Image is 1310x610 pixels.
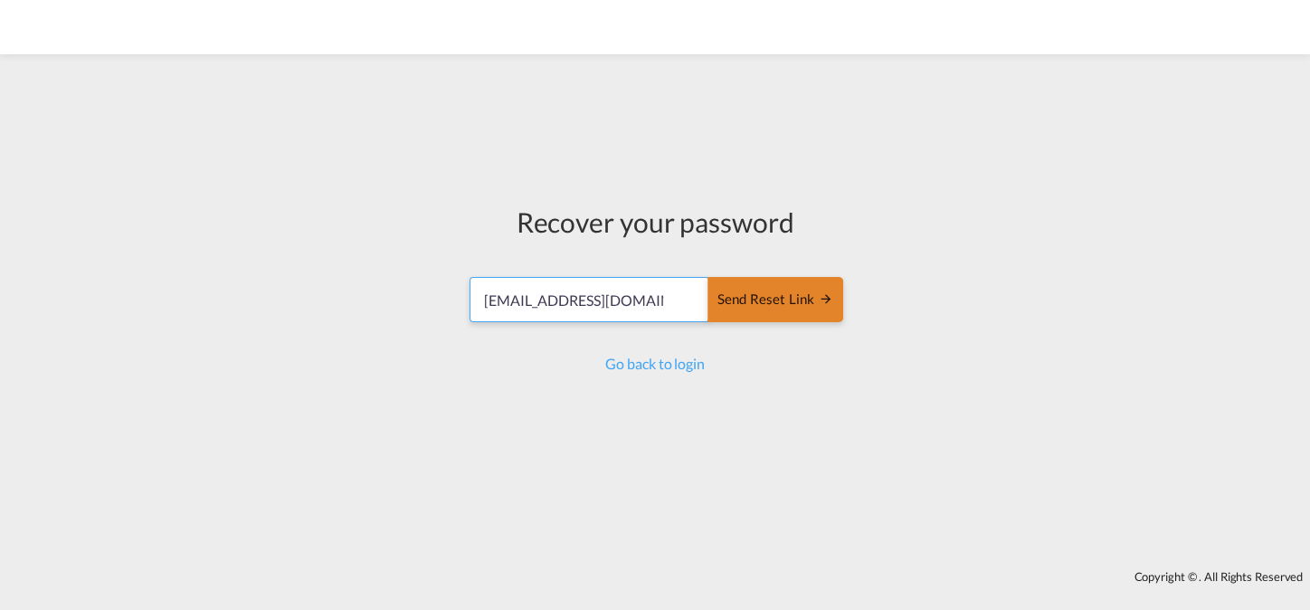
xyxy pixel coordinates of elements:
[717,290,833,310] div: Send reset link
[819,291,833,306] md-icon: icon-arrow-right
[467,203,843,241] div: Recover your password
[707,277,843,322] button: SEND RESET LINK
[470,277,709,322] input: Email
[605,355,704,372] a: Go back to login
